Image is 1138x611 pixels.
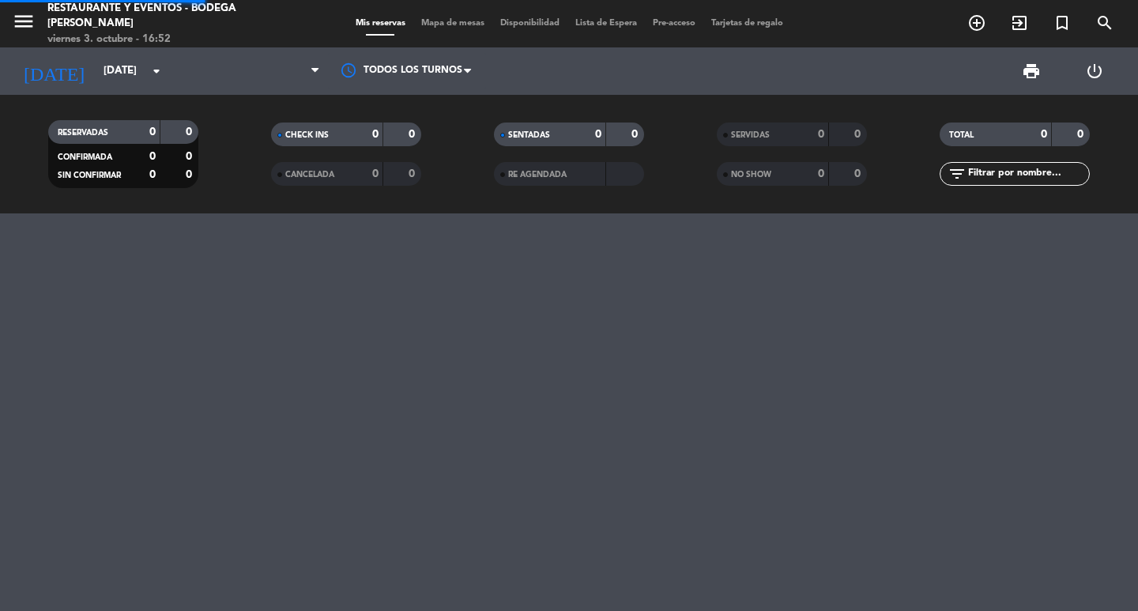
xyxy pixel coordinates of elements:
[186,126,195,138] strong: 0
[508,171,567,179] span: RE AGENDADA
[47,1,273,32] div: Restaurante y Eventos - Bodega [PERSON_NAME]
[1010,13,1029,32] i: exit_to_app
[595,129,601,140] strong: 0
[818,129,824,140] strong: 0
[12,9,36,33] i: menu
[1041,129,1047,140] strong: 0
[1022,62,1041,81] span: print
[1063,47,1126,95] div: LOG OUT
[631,129,641,140] strong: 0
[186,169,195,180] strong: 0
[409,168,418,179] strong: 0
[1085,62,1104,81] i: power_settings_new
[186,151,195,162] strong: 0
[147,62,166,81] i: arrow_drop_down
[854,129,864,140] strong: 0
[967,165,1089,183] input: Filtrar por nombre...
[12,9,36,39] button: menu
[285,171,334,179] span: CANCELADA
[58,153,112,161] span: CONFIRMADA
[949,131,974,139] span: TOTAL
[348,19,413,28] span: Mis reservas
[567,19,645,28] span: Lista de Espera
[58,172,121,179] span: SIN CONFIRMAR
[731,171,771,179] span: NO SHOW
[409,129,418,140] strong: 0
[731,131,770,139] span: SERVIDAS
[413,19,492,28] span: Mapa de mesas
[492,19,567,28] span: Disponibilidad
[1077,129,1087,140] strong: 0
[948,164,967,183] i: filter_list
[58,129,108,137] span: RESERVADAS
[372,168,379,179] strong: 0
[149,126,156,138] strong: 0
[149,169,156,180] strong: 0
[372,129,379,140] strong: 0
[508,131,550,139] span: SENTADAS
[149,151,156,162] strong: 0
[47,32,273,47] div: viernes 3. octubre - 16:52
[1053,13,1072,32] i: turned_in_not
[818,168,824,179] strong: 0
[12,54,96,89] i: [DATE]
[854,168,864,179] strong: 0
[703,19,791,28] span: Tarjetas de regalo
[1095,13,1114,32] i: search
[967,13,986,32] i: add_circle_outline
[285,131,329,139] span: CHECK INS
[645,19,703,28] span: Pre-acceso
